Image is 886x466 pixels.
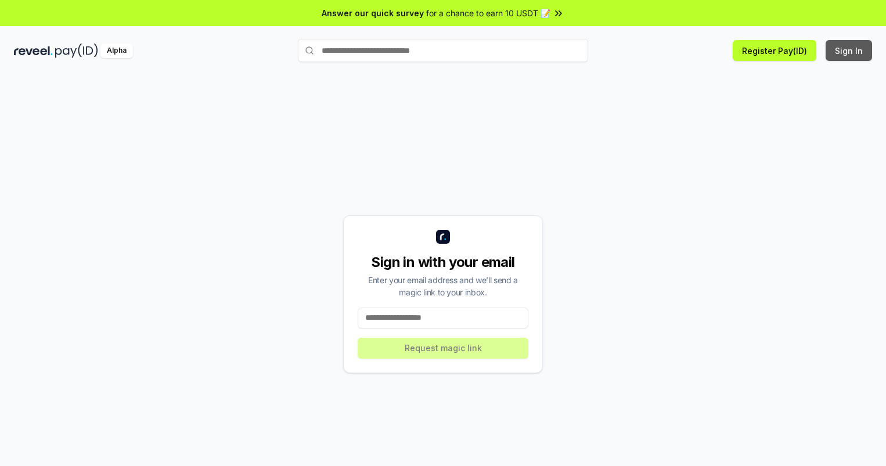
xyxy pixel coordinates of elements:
[358,274,528,298] div: Enter your email address and we’ll send a magic link to your inbox.
[322,7,424,19] span: Answer our quick survey
[55,44,98,58] img: pay_id
[826,40,872,61] button: Sign In
[100,44,133,58] div: Alpha
[733,40,816,61] button: Register Pay(ID)
[358,253,528,272] div: Sign in with your email
[436,230,450,244] img: logo_small
[426,7,550,19] span: for a chance to earn 10 USDT 📝
[14,44,53,58] img: reveel_dark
